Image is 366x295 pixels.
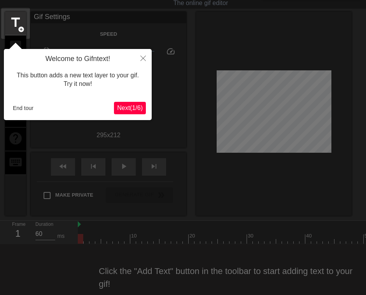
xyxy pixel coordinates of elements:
[114,102,146,114] button: Next
[10,55,146,63] h4: Welcome to Gifntext!
[117,105,143,111] span: Next ( 1 / 6 )
[135,49,152,67] button: Close
[10,63,146,96] div: This button adds a new text layer to your gif. Try it now!
[10,102,37,114] button: End tour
